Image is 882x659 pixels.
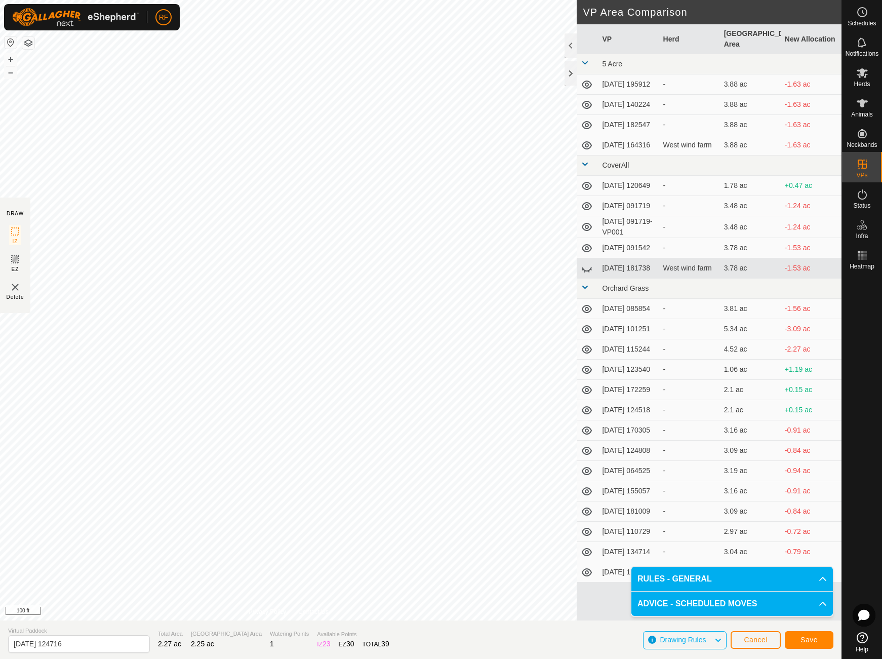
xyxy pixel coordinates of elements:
[781,562,841,583] td: -1.98 ac
[663,344,716,355] div: -
[598,360,659,380] td: [DATE] 123540
[781,299,841,319] td: -1.56 ac
[158,640,181,648] span: 2.27 ac
[781,238,841,258] td: -1.53 ac
[720,216,781,238] td: 3.48 ac
[298,607,328,616] a: Contact Us
[598,74,659,95] td: [DATE] 195912
[663,99,716,110] div: -
[9,281,21,293] img: VP
[848,20,876,26] span: Schedules
[720,299,781,319] td: 3.81 ac
[856,233,868,239] span: Infra
[851,111,873,118] span: Animals
[663,222,716,232] div: -
[781,501,841,522] td: -0.84 ac
[781,461,841,481] td: -0.94 ac
[856,172,867,178] span: VPs
[598,196,659,216] td: [DATE] 091719
[598,238,659,258] td: [DATE] 091542
[602,60,622,68] span: 5 Acre
[598,461,659,481] td: [DATE] 064525
[781,258,841,279] td: -1.53 ac
[846,51,878,57] span: Notifications
[720,481,781,501] td: 3.16 ac
[720,562,781,583] td: 4.23 ac
[720,196,781,216] td: 3.48 ac
[598,522,659,542] td: [DATE] 110729
[720,176,781,196] td: 1.78 ac
[720,360,781,380] td: 1.06 ac
[660,636,706,644] span: Drawing Rules
[22,37,34,49] button: Map Layers
[731,631,781,649] button: Cancel
[720,380,781,400] td: 2.1 ac
[720,420,781,441] td: 3.16 ac
[631,567,833,591] p-accordion-header: RULES - GENERAL
[663,243,716,253] div: -
[363,639,389,649] div: TOTAL
[602,161,629,169] span: CoverAll
[781,95,841,115] td: -1.63 ac
[854,81,870,87] span: Herds
[598,24,659,54] th: VP
[598,562,659,583] td: [DATE] 172951
[842,628,882,656] a: Help
[339,639,354,649] div: EZ
[191,640,214,648] span: 2.25 ac
[598,400,659,420] td: [DATE] 124518
[663,425,716,436] div: -
[663,79,716,90] div: -
[663,263,716,274] div: West wind farm
[720,95,781,115] td: 3.88 ac
[663,547,716,557] div: -
[781,319,841,339] td: -3.09 ac
[850,263,874,269] span: Heatmap
[598,542,659,562] td: [DATE] 134714
[663,445,716,456] div: -
[598,299,659,319] td: [DATE] 085854
[720,542,781,562] td: 3.04 ac
[781,176,841,196] td: +0.47 ac
[720,115,781,135] td: 3.88 ac
[663,201,716,211] div: -
[7,210,24,217] div: DRAW
[12,265,19,273] span: EZ
[720,238,781,258] td: 3.78 ac
[663,180,716,191] div: -
[663,405,716,415] div: -
[317,639,330,649] div: IZ
[663,384,716,395] div: -
[191,630,262,638] span: [GEOGRAPHIC_DATA] Area
[720,339,781,360] td: 4.52 ac
[781,542,841,562] td: -0.79 ac
[598,216,659,238] td: [DATE] 091719-VP001
[637,598,757,610] span: ADVICE - SCHEDULED MOVES
[720,400,781,420] td: 2.1 ac
[720,74,781,95] td: 3.88 ac
[598,420,659,441] td: [DATE] 170305
[781,74,841,95] td: -1.63 ac
[663,120,716,130] div: -
[598,135,659,156] td: [DATE] 164316
[720,461,781,481] td: 3.19 ac
[602,284,649,292] span: Orchard Grass
[663,466,716,476] div: -
[598,481,659,501] td: [DATE] 155057
[781,135,841,156] td: -1.63 ac
[381,640,389,648] span: 39
[720,258,781,279] td: 3.78 ac
[598,441,659,461] td: [DATE] 124808
[800,636,818,644] span: Save
[781,339,841,360] td: -2.27 ac
[856,646,868,652] span: Help
[7,293,24,301] span: Delete
[598,258,659,279] td: [DATE] 181738
[317,630,389,639] span: Available Points
[598,380,659,400] td: [DATE] 172259
[5,36,17,49] button: Reset Map
[346,640,354,648] span: 30
[781,522,841,542] td: -0.72 ac
[659,24,720,54] th: Herd
[637,573,712,585] span: RULES - GENERAL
